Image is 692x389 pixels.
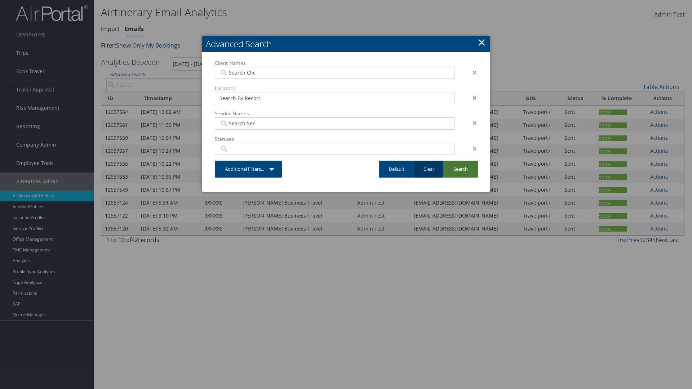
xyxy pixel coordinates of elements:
input: Search Sender [219,120,260,127]
a: Search [443,161,478,178]
h2: Advanced Search [202,36,490,52]
div: × [460,68,483,77]
div: × [460,119,483,127]
input: Search By Record Locator [219,94,260,102]
a: Clear [413,161,444,178]
label: Sender Names [215,110,454,117]
div: × [460,93,483,102]
div: × [460,144,483,153]
label: Client Names [215,59,454,67]
a: Additional Filters... [215,161,282,178]
a: Default [379,161,414,178]
input: Search Client [219,69,260,76]
label: Statuses [215,135,454,143]
label: Locators [215,85,454,92]
a: Close [478,35,486,49]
